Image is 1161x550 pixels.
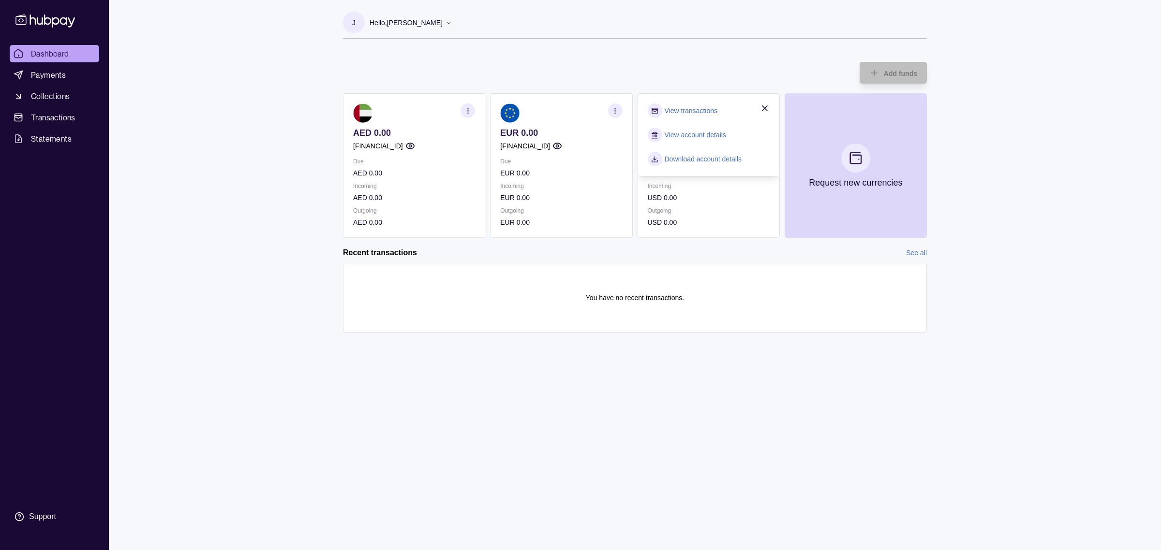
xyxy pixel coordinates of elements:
[31,48,69,59] span: Dashboard
[500,128,622,138] p: EUR 0.00
[648,205,770,216] p: Outgoing
[500,168,622,178] p: EUR 0.00
[10,87,99,105] a: Collections
[860,62,927,84] button: Add funds
[500,205,622,216] p: Outgoing
[665,105,717,116] a: View transactions
[906,247,927,258] a: See all
[648,192,770,203] p: USD 0.00
[353,217,475,228] p: AED 0.00
[785,93,927,238] button: Request new currencies
[353,205,475,216] p: Outgoing
[884,70,917,77] span: Add funds
[500,141,550,151] p: [FINANCIAL_ID]
[31,69,66,81] span: Payments
[31,90,70,102] span: Collections
[500,192,622,203] p: EUR 0.00
[500,103,520,123] img: eu
[353,103,372,123] img: ae
[500,156,622,167] p: Due
[343,247,417,258] h2: Recent transactions
[500,217,622,228] p: EUR 0.00
[353,168,475,178] p: AED 0.00
[586,292,684,303] p: You have no recent transactions.
[29,511,56,522] div: Support
[500,181,622,191] p: Incoming
[370,17,443,28] p: Hello, [PERSON_NAME]
[353,181,475,191] p: Incoming
[353,192,475,203] p: AED 0.00
[31,133,72,145] span: Statements
[31,112,75,123] span: Transactions
[353,128,475,138] p: AED 0.00
[665,130,726,140] a: View account details
[648,181,770,191] p: Incoming
[352,17,356,28] p: J
[353,156,475,167] p: Due
[665,154,742,164] a: Download account details
[10,130,99,147] a: Statements
[10,66,99,84] a: Payments
[648,217,770,228] p: USD 0.00
[10,109,99,126] a: Transactions
[353,141,403,151] p: [FINANCIAL_ID]
[809,177,902,188] p: Request new currencies
[10,507,99,527] a: Support
[10,45,99,62] a: Dashboard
